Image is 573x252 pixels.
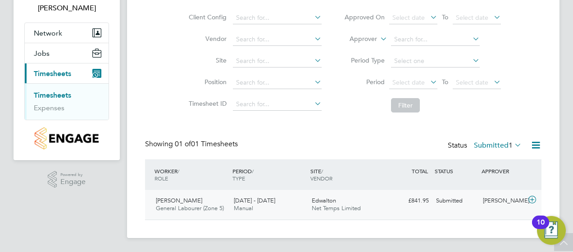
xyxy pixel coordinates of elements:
span: Engage [60,178,86,186]
span: [DATE] - [DATE] [234,197,275,204]
a: Expenses [34,103,64,112]
span: To [439,76,451,88]
span: / [252,167,254,175]
img: countryside-properties-logo-retina.png [35,127,98,149]
span: Select date [456,13,488,22]
label: Period [344,78,385,86]
label: Approver [337,35,377,44]
button: Open Resource Center, 10 new notifications [537,216,566,245]
span: [PERSON_NAME] [156,197,202,204]
div: STATUS [432,163,479,179]
div: 10 [537,222,545,234]
input: Search for... [233,98,322,111]
a: Powered byEngage [48,171,86,188]
div: Showing [145,139,240,149]
span: Timesheets [34,69,71,78]
a: Go to home page [24,127,109,149]
button: Filter [391,98,420,112]
input: Search for... [233,76,322,89]
label: Period Type [344,56,385,64]
span: TOTAL [412,167,428,175]
span: VENDOR [310,175,332,182]
div: Status [448,139,523,152]
span: Manual [234,204,253,212]
div: PERIOD [230,163,308,186]
input: Search for... [233,55,322,67]
div: [PERSON_NAME] [479,193,526,208]
div: £841.95 [386,193,432,208]
div: WORKER [152,163,230,186]
span: Aurie Cox [24,3,109,13]
label: Approved On [344,13,385,21]
a: Timesheets [34,91,71,99]
span: TYPE [232,175,245,182]
span: To [439,11,451,23]
button: Timesheets [25,63,109,83]
span: / [321,167,323,175]
button: Network [25,23,109,43]
label: Timesheet ID [186,99,227,108]
span: 01 Timesheets [175,139,238,148]
span: 01 of [175,139,191,148]
label: Submitted [474,141,522,150]
button: Jobs [25,43,109,63]
span: Select date [392,13,425,22]
span: / [177,167,179,175]
label: Vendor [186,35,227,43]
span: ROLE [155,175,168,182]
input: Search for... [391,33,480,46]
span: Jobs [34,49,50,58]
div: APPROVER [479,163,526,179]
input: Select one [391,55,480,67]
label: Position [186,78,227,86]
div: Timesheets [25,83,109,120]
label: Site [186,56,227,64]
input: Search for... [233,12,322,24]
input: Search for... [233,33,322,46]
label: Client Config [186,13,227,21]
span: Net Temps Limited [312,204,361,212]
div: Submitted [432,193,479,208]
span: Edwalton [312,197,336,204]
span: Select date [456,78,488,86]
div: SITE [308,163,386,186]
span: General Labourer (Zone 5) [156,204,224,212]
span: 1 [509,141,513,150]
span: Network [34,29,62,37]
span: Powered by [60,171,86,179]
span: Select date [392,78,425,86]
